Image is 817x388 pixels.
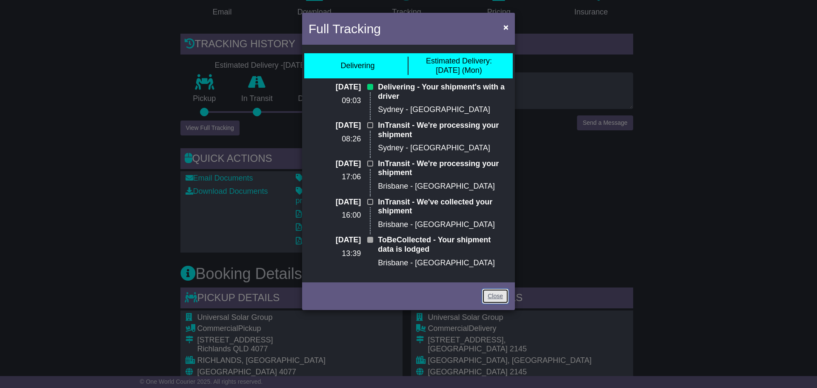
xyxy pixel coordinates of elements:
[378,198,508,216] p: InTransit - We've collected your shipment
[309,135,361,144] p: 08:26
[503,22,508,32] span: ×
[378,83,508,101] p: Delivering - Your shipment's with a driver
[309,19,381,38] h4: Full Tracking
[309,159,361,169] p: [DATE]
[309,121,361,130] p: [DATE]
[309,211,361,220] p: 16:00
[378,182,508,191] p: Brisbane - [GEOGRAPHIC_DATA]
[378,220,508,230] p: Brisbane - [GEOGRAPHIC_DATA]
[426,57,492,65] span: Estimated Delivery:
[309,249,361,259] p: 13:39
[378,236,508,254] p: ToBeCollected - Your shipment data is lodged
[482,289,508,304] a: Close
[378,144,508,153] p: Sydney - [GEOGRAPHIC_DATA]
[309,198,361,207] p: [DATE]
[309,172,361,182] p: 17:06
[378,121,508,139] p: InTransit - We're processing your shipment
[309,83,361,92] p: [DATE]
[426,57,492,75] div: [DATE] (Mon)
[378,159,508,178] p: InTransit - We're processing your shipment
[309,96,361,106] p: 09:03
[378,105,508,115] p: Sydney - [GEOGRAPHIC_DATA]
[378,259,508,268] p: Brisbane - [GEOGRAPHIC_DATA]
[340,61,374,71] div: Delivering
[309,236,361,245] p: [DATE]
[499,18,513,36] button: Close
